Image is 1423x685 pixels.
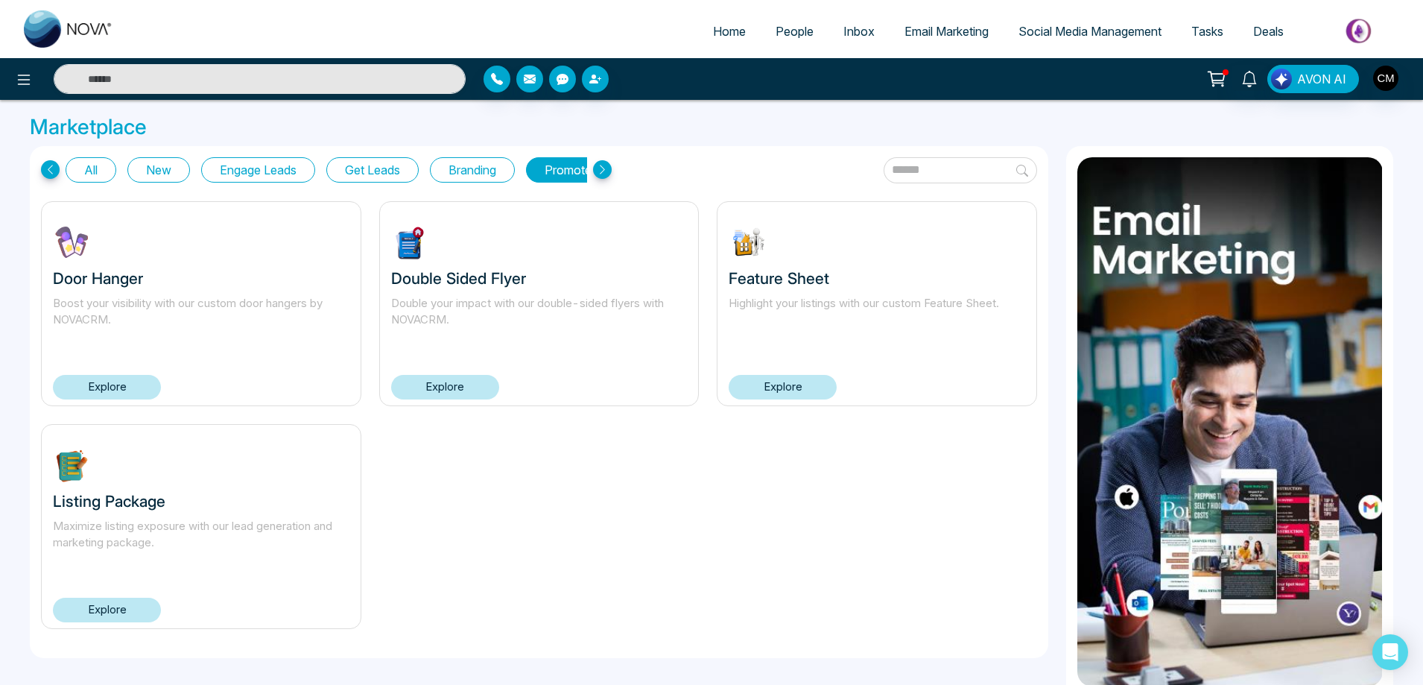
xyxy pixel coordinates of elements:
img: D2hWS1730737368.jpg [729,224,766,262]
img: Lead Flow [1271,69,1292,89]
a: Social Media Management [1004,17,1176,45]
h3: Listing Package [53,492,349,511]
h3: Marketplace [30,115,1393,140]
a: Tasks [1176,17,1238,45]
span: Tasks [1191,24,1223,39]
a: People [761,17,828,45]
span: People [776,24,814,39]
a: Explore [53,375,161,400]
button: Promote Listings [526,157,653,183]
h3: Double Sided Flyer [391,269,688,288]
p: Boost your visibility with our custom door hangers by NOVACRM. [53,295,349,346]
a: Inbox [828,17,890,45]
a: Explore [729,375,837,400]
a: Deals [1238,17,1299,45]
p: Highlight your listings with our custom Feature Sheet. [729,295,1025,346]
button: Branding [430,157,515,183]
span: Email Marketing [904,24,989,39]
button: Get Leads [326,157,419,183]
span: Deals [1253,24,1284,39]
h3: Door Hanger [53,269,349,288]
a: Home [698,17,761,45]
a: Email Marketing [890,17,1004,45]
img: Market-place.gif [1306,14,1414,48]
h3: Feature Sheet [729,269,1025,288]
img: 2AeAQ1730737045.jpg [53,447,90,484]
span: Home [713,24,746,39]
span: AVON AI [1297,70,1346,88]
button: New [127,157,190,183]
button: All [66,157,116,183]
button: AVON AI [1267,65,1359,93]
p: Double your impact with our double-sided flyers with NOVACRM. [391,295,688,346]
span: Inbox [843,24,875,39]
img: ZHOM21730738815.jpg [391,224,428,262]
p: Maximize listing exposure with our lead generation and marketing package. [53,518,349,569]
button: Engage Leads [201,157,315,183]
div: Open Intercom Messenger [1372,634,1408,670]
img: Nova CRM Logo [24,10,113,48]
span: Social Media Management [1018,24,1161,39]
img: Vlcuf1730739043.jpg [53,224,90,262]
a: Explore [53,598,161,622]
img: User Avatar [1373,66,1398,91]
a: Explore [391,375,499,400]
